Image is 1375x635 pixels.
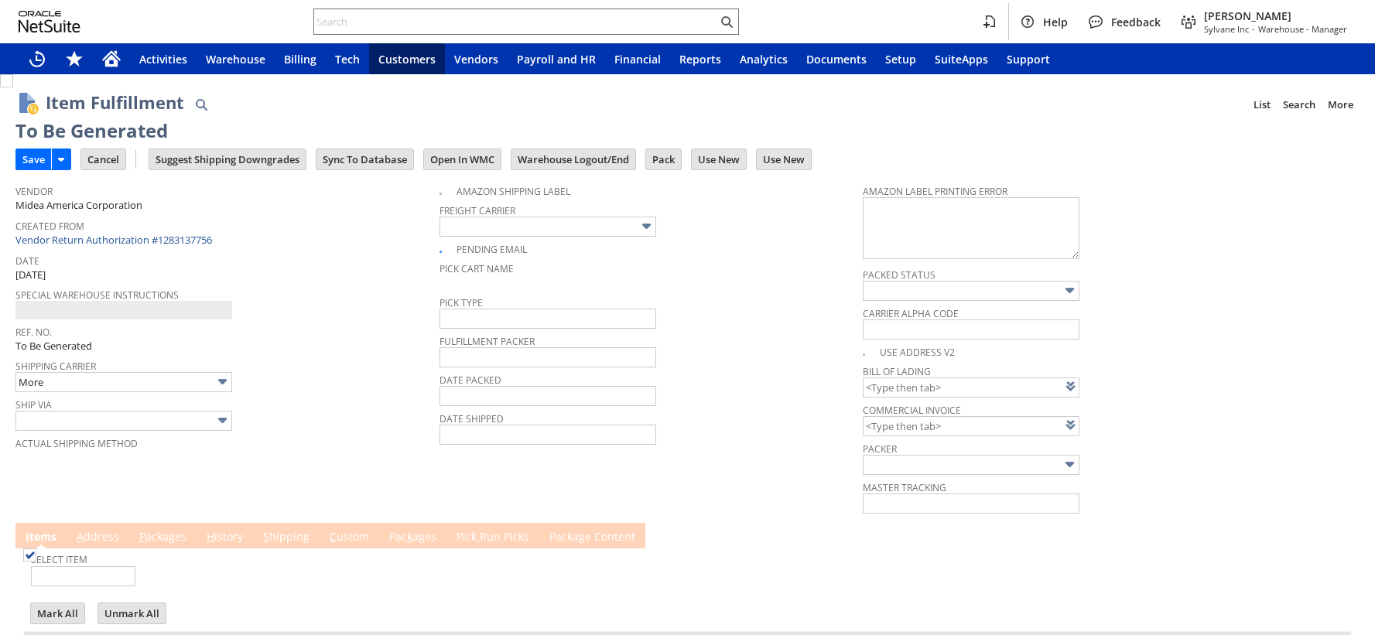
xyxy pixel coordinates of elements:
[56,43,93,74] div: Shortcuts
[15,233,212,247] a: Vendor Return Authorization #1283137756
[863,481,946,494] a: Master Tracking
[31,603,84,623] input: Mark All
[102,50,121,68] svg: Home
[214,373,231,391] img: More Options
[876,43,925,74] a: Setup
[863,307,959,320] a: Carrier Alpha Code
[445,43,508,74] a: Vendors
[15,220,84,233] a: Created From
[692,149,746,169] input: Use New
[670,43,730,74] a: Reports
[15,254,39,268] a: Date
[316,149,413,169] input: Sync To Database
[206,52,265,67] span: Warehouse
[605,43,670,74] a: Financial
[546,529,639,546] a: Package Content
[806,52,867,67] span: Documents
[369,43,445,74] a: Customers
[46,90,184,115] h1: Item Fulfillment
[149,149,306,169] input: Suggest Shipping Downgrades
[15,198,142,213] span: Midea America Corporation
[81,149,125,169] input: Cancel
[517,52,596,67] span: Payroll and HR
[440,296,483,309] a: Pick Type
[579,529,585,544] span: g
[31,553,87,566] a: Select Item
[77,529,84,544] span: A
[1204,23,1249,35] span: Sylvane Inc
[797,43,876,74] a: Documents
[15,372,232,392] input: More
[378,52,436,67] span: Customers
[1277,92,1322,117] a: Search
[457,185,570,198] a: Amazon Shipping Label
[207,529,214,544] span: H
[15,398,52,411] a: Ship Via
[98,603,166,623] input: Unmark All
[326,43,369,74] a: Tech
[997,43,1059,74] a: Support
[15,437,138,450] a: Actual Shipping Method
[440,204,515,217] a: Freight Carrier
[330,529,337,544] span: C
[1061,282,1079,299] img: More Options
[1322,92,1360,117] a: More
[679,52,721,67] span: Reports
[259,529,313,546] a: Shipping
[197,43,275,74] a: Warehouse
[139,529,145,544] span: P
[214,411,231,429] img: More Options
[19,11,80,32] svg: logo
[511,149,635,169] input: Warehouse Logout/End
[638,217,655,235] img: More Options
[15,185,53,198] a: Vendor
[1111,15,1161,29] span: Feedback
[646,149,681,169] input: Pack
[15,339,92,353] span: To Be Generated
[192,95,210,114] img: Quick Find
[275,43,326,74] a: Billing
[863,185,1007,198] a: Amazon Label Printing Error
[22,529,60,546] a: Items
[454,52,498,67] span: Vendors
[26,529,29,544] span: I
[508,43,605,74] a: Payroll and HR
[863,268,935,282] a: Packed Status
[314,12,717,31] input: Search
[457,243,527,256] a: Pending Email
[424,149,501,169] input: Open In WMC
[335,52,360,67] span: Tech
[93,43,130,74] a: Home
[440,335,535,348] a: Fulfillment Packer
[730,43,797,74] a: Analytics
[885,52,916,67] span: Setup
[1007,52,1050,67] span: Support
[614,52,661,67] span: Financial
[326,529,373,546] a: Custom
[15,268,46,282] span: [DATE]
[740,52,788,67] span: Analytics
[863,442,897,456] a: Packer
[935,52,988,67] span: SuiteApps
[407,529,412,544] span: k
[453,529,533,546] a: PickRun Picks
[717,12,736,31] svg: Search
[1043,15,1068,29] span: Help
[1258,23,1347,35] span: Warehouse - Manager
[1252,23,1255,35] span: -
[863,365,931,378] a: Bill Of Lading
[65,50,84,68] svg: Shortcuts
[440,262,514,275] a: Pick Cart Name
[284,52,316,67] span: Billing
[385,529,440,546] a: Packages
[1061,456,1079,473] img: More Options
[135,529,190,546] a: Packages
[19,43,56,74] a: Recent Records
[863,377,1079,398] input: <Type then tab>
[263,529,269,544] span: S
[203,529,247,546] a: History
[28,50,46,68] svg: Recent Records
[15,326,52,339] a: Ref. No.
[440,374,501,387] a: Date Packed
[15,118,168,143] div: To Be Generated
